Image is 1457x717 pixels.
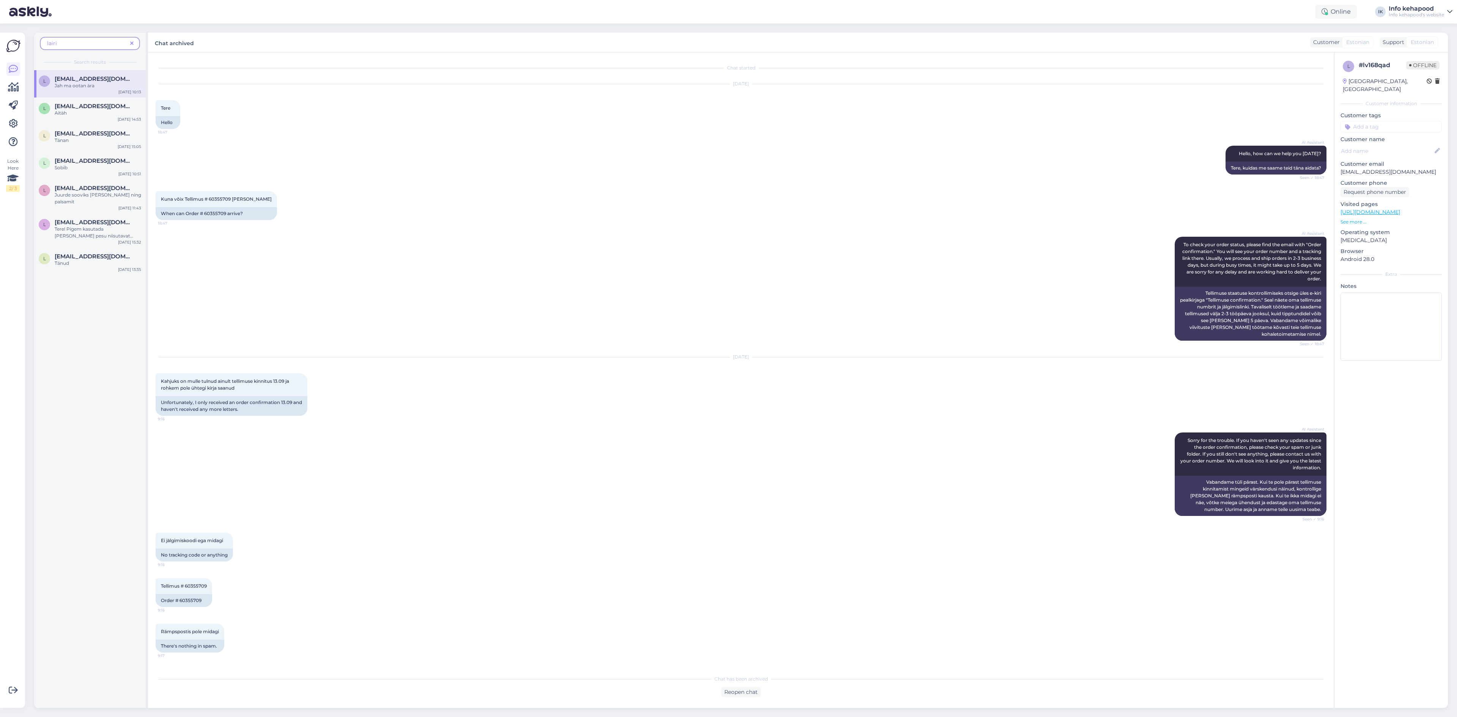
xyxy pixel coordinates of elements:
span: 9:17 [158,653,186,659]
span: Offline [1406,61,1440,69]
p: Customer email [1341,160,1442,168]
div: Vabandame tüli pärast. Kui te pole pärast tellimuse kinnitamist mingeid värskendusi näinud, kontr... [1175,476,1326,516]
div: [DATE] 14:53 [118,116,141,122]
a: [URL][DOMAIN_NAME] [1341,209,1400,215]
span: lairike@hot.ee [55,253,134,260]
span: lairikikkas8@gmail.com [55,185,134,192]
div: Juurde sooviks [PERSON_NAME] ning palsamit [55,192,141,205]
div: There's nothing in spam. [156,640,224,653]
span: l [43,187,46,193]
input: Add a tag [1341,121,1442,132]
p: Customer phone [1341,179,1442,187]
div: Customer [1310,38,1340,46]
div: Hello [156,116,180,129]
div: Customer information [1341,100,1442,107]
p: Browser [1341,247,1442,255]
div: Info kehapood's website [1389,12,1444,18]
span: lairikikkas8@gmail.com [55,130,134,137]
p: Notes [1341,282,1442,290]
span: l [43,160,46,166]
input: Add name [1341,147,1433,155]
span: Search results [74,59,106,66]
span: l [43,133,46,138]
span: lairi [47,40,57,47]
div: 2 / 3 [6,185,20,192]
span: lairike@hot.ee [55,219,134,226]
span: Estonian [1411,38,1434,46]
span: 9:16 [158,607,186,613]
span: Estonian [1346,38,1369,46]
span: l [43,256,46,261]
span: lairikikkas8@gmail.com [55,157,134,164]
div: [DATE] [156,354,1326,360]
a: Info kehapoodInfo kehapood's website [1389,6,1452,18]
div: [DATE] 10:51 [118,171,141,177]
span: l [43,222,46,227]
span: Seen ✓ 9:16 [1296,516,1324,522]
span: Tere [161,105,170,111]
p: Operating system [1341,228,1442,236]
p: Visited pages [1341,200,1442,208]
span: l [43,78,46,84]
div: Support [1380,38,1404,46]
span: 18:47 [158,129,186,135]
p: [EMAIL_ADDRESS][DOMAIN_NAME] [1341,168,1442,176]
div: Order # 60355709 [156,594,212,607]
div: No tracking code or anything [156,549,233,561]
div: [DATE] 11:43 [118,205,141,211]
span: Chat has been archived [714,676,768,682]
div: Online [1315,5,1357,19]
div: Tere, kuidas me saame teid täna aidata? [1226,162,1326,175]
div: When can Order # 60355709 arrive? [156,207,277,220]
div: IK [1375,6,1386,17]
div: Tellimuse staatuse kontrollimiseks otsige üles e-kiri pealkirjaga "Tellimuse confirmation." Seal ... [1175,287,1326,341]
span: l [1347,63,1350,69]
span: l [43,105,46,111]
span: Kuna võix Tellimus # 60355709 [PERSON_NAME] [161,196,272,202]
img: Askly Logo [6,39,20,53]
div: Jah ma ootan ära [55,82,141,89]
div: [DATE] 15:05 [118,144,141,149]
div: [DATE] 15:32 [118,239,141,245]
span: 18:47 [158,220,186,226]
div: [GEOGRAPHIC_DATA], [GEOGRAPHIC_DATA] [1343,77,1427,93]
p: Customer name [1341,135,1442,143]
div: Unfortunately, I only received an order confirmation 13.09 and haven't received any more letters. [156,396,307,416]
span: Seen ✓ 18:47 [1296,175,1324,181]
label: Chat archived [155,37,194,47]
span: 9:16 [158,416,186,422]
span: Kahjuks on mulle tulnud ainult tellimuse kinnitus 13.09 ja rohkem pole ühtegi kirja saanud [161,378,290,391]
p: Android 28.0 [1341,255,1442,263]
span: lairikikkas8@gmail.com [55,75,134,82]
span: Hello, how can we help you [DATE]? [1239,151,1321,156]
div: Tere! Pigem kasutada [PERSON_NAME] pesu niisutavat maski või palsamit lisaks. [55,226,141,239]
span: AI Assistant [1296,426,1324,432]
div: Reopen chat [721,687,761,697]
div: Aitäh [55,110,141,116]
span: Ei jälgimiskoodi ega midagi [161,538,223,543]
span: 9:16 [158,562,186,568]
div: Info kehapood [1389,6,1444,12]
div: Look Here [6,158,20,192]
p: Customer tags [1341,112,1442,119]
span: AI Assistant [1296,140,1324,145]
div: [DATE] 13:35 [118,267,141,272]
p: [MEDICAL_DATA] [1341,236,1442,244]
div: Extra [1341,271,1442,278]
div: Chat started [156,64,1326,71]
span: Tellimus # 60355709 [161,583,207,589]
span: Seen ✓ 18:47 [1296,341,1324,347]
div: Tänan [55,137,141,144]
span: Rämpspostis pole midagi [161,629,219,634]
span: To check your order status, please find the email with "Order confirmation." You will see your or... [1182,242,1322,281]
span: lairikikkas8@gmail.com [55,103,134,110]
span: AI Assistant [1296,231,1324,236]
p: See more ... [1341,219,1442,225]
div: Sobib [55,164,141,171]
div: [DATE] [156,80,1326,87]
div: Request phone number [1341,187,1409,197]
span: Sorry for the trouble. If you haven't seen any updates since the order confirmation, please check... [1180,437,1322,470]
div: [DATE] 10:13 [118,89,141,95]
div: # lv168qad [1359,61,1406,70]
div: Tänud [55,260,141,267]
